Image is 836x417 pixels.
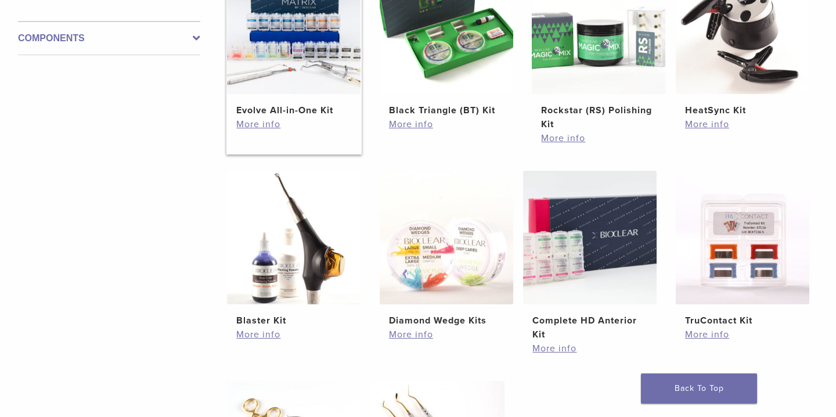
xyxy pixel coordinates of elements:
[389,328,504,341] a: More info
[236,103,351,117] h2: Evolve All-in-One Kit
[675,171,810,328] a: TruContact KitTruContact Kit
[522,171,658,341] a: Complete HD Anterior KitComplete HD Anterior Kit
[389,117,504,131] a: More info
[236,314,351,328] h2: Blaster Kit
[389,314,504,328] h2: Diamond Wedge Kits
[532,314,647,341] h2: Complete HD Anterior Kit
[541,103,656,131] h2: Rockstar (RS) Polishing Kit
[389,103,504,117] h2: Black Triangle (BT) Kit
[227,171,361,304] img: Blaster Kit
[676,171,809,304] img: TruContact Kit
[685,103,800,117] h2: HeatSync Kit
[685,314,800,328] h2: TruContact Kit
[380,171,513,304] img: Diamond Wedge Kits
[379,171,514,328] a: Diamond Wedge KitsDiamond Wedge Kits
[685,117,800,131] a: More info
[532,341,647,355] a: More info
[641,373,757,404] a: Back To Top
[236,117,351,131] a: More info
[541,131,656,145] a: More info
[685,328,800,341] a: More info
[523,171,657,304] img: Complete HD Anterior Kit
[236,328,351,341] a: More info
[226,171,362,328] a: Blaster KitBlaster Kit
[18,31,200,45] label: Components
